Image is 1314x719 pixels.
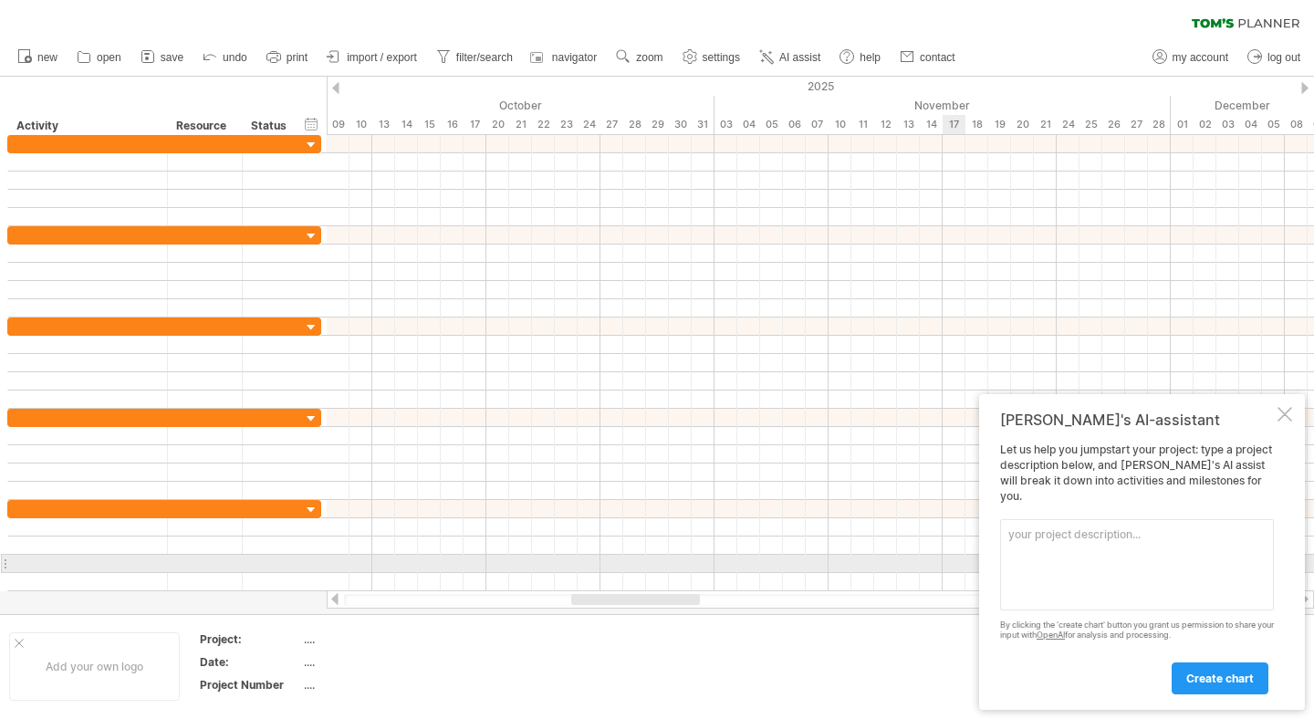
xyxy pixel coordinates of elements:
[600,115,623,134] div: Monday, 27 October 2025
[161,51,183,64] span: save
[1173,51,1228,64] span: my account
[304,654,457,670] div: ....
[1037,630,1065,640] a: OpenAI
[223,51,247,64] span: undo
[200,631,300,647] div: Project:
[486,115,509,134] div: Monday, 20 October 2025
[783,115,806,134] div: Thursday, 6 November 2025
[703,51,740,64] span: settings
[1079,115,1102,134] div: Tuesday, 25 November 2025
[895,46,961,69] a: contact
[578,115,600,134] div: Friday, 24 October 2025
[322,46,422,69] a: import / export
[860,51,881,64] span: help
[1262,115,1285,134] div: Friday, 5 December 2025
[943,115,965,134] div: Monday, 17 November 2025
[1102,115,1125,134] div: Wednesday, 26 November 2025
[13,46,63,69] a: new
[176,117,232,135] div: Resource
[1285,115,1308,134] div: Monday, 8 December 2025
[532,115,555,134] div: Wednesday, 22 October 2025
[714,115,737,134] div: Monday, 3 November 2025
[441,115,464,134] div: Thursday, 16 October 2025
[432,46,518,69] a: filter/search
[1000,411,1274,429] div: [PERSON_NAME]'s AI-assistant
[829,115,851,134] div: Monday, 10 November 2025
[623,115,646,134] div: Tuesday, 28 October 2025
[988,115,1011,134] div: Wednesday, 19 November 2025
[897,115,920,134] div: Thursday, 13 November 2025
[1171,115,1194,134] div: Monday, 1 December 2025
[287,51,308,64] span: print
[97,51,121,64] span: open
[9,632,180,701] div: Add your own logo
[1194,115,1216,134] div: Tuesday, 2 December 2025
[347,51,417,64] span: import / export
[555,115,578,134] div: Thursday, 23 October 2025
[669,115,692,134] div: Thursday, 30 October 2025
[965,115,988,134] div: Tuesday, 18 November 2025
[349,115,372,134] div: Friday, 10 October 2025
[16,117,157,135] div: Activity
[1243,46,1306,69] a: log out
[1267,51,1300,64] span: log out
[527,46,602,69] a: navigator
[611,46,668,69] a: zoom
[1148,46,1234,69] a: my account
[418,115,441,134] div: Wednesday, 15 October 2025
[760,115,783,134] div: Wednesday, 5 November 2025
[1172,662,1268,694] a: create chart
[1148,115,1171,134] div: Friday, 28 November 2025
[1216,115,1239,134] div: Wednesday, 3 December 2025
[372,115,395,134] div: Monday, 13 October 2025
[636,51,662,64] span: zoom
[198,46,253,69] a: undo
[646,115,669,134] div: Wednesday, 29 October 2025
[755,46,826,69] a: AI assist
[190,96,714,115] div: October 2025
[200,654,300,670] div: Date:
[262,46,313,69] a: print
[1034,115,1057,134] div: Friday, 21 November 2025
[251,117,291,135] div: Status
[37,51,57,64] span: new
[737,115,760,134] div: Tuesday, 4 November 2025
[464,115,486,134] div: Friday, 17 October 2025
[714,96,1171,115] div: November 2025
[692,115,714,134] div: Friday, 31 October 2025
[72,46,127,69] a: open
[835,46,886,69] a: help
[509,115,532,134] div: Tuesday, 21 October 2025
[779,51,820,64] span: AI assist
[920,51,955,64] span: contact
[920,115,943,134] div: Friday, 14 November 2025
[395,115,418,134] div: Tuesday, 14 October 2025
[874,115,897,134] div: Wednesday, 12 November 2025
[1011,115,1034,134] div: Thursday, 20 November 2025
[327,115,349,134] div: Thursday, 9 October 2025
[304,677,457,693] div: ....
[1057,115,1079,134] div: Monday, 24 November 2025
[456,51,513,64] span: filter/search
[1186,672,1254,685] span: create chart
[136,46,189,69] a: save
[678,46,746,69] a: settings
[1239,115,1262,134] div: Thursday, 4 December 2025
[1000,443,1274,693] div: Let us help you jumpstart your project: type a project description below, and [PERSON_NAME]'s AI ...
[552,51,597,64] span: navigator
[806,115,829,134] div: Friday, 7 November 2025
[1125,115,1148,134] div: Thursday, 27 November 2025
[1000,620,1274,641] div: By clicking the 'create chart' button you grant us permission to share your input with for analys...
[304,631,457,647] div: ....
[851,115,874,134] div: Tuesday, 11 November 2025
[200,677,300,693] div: Project Number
